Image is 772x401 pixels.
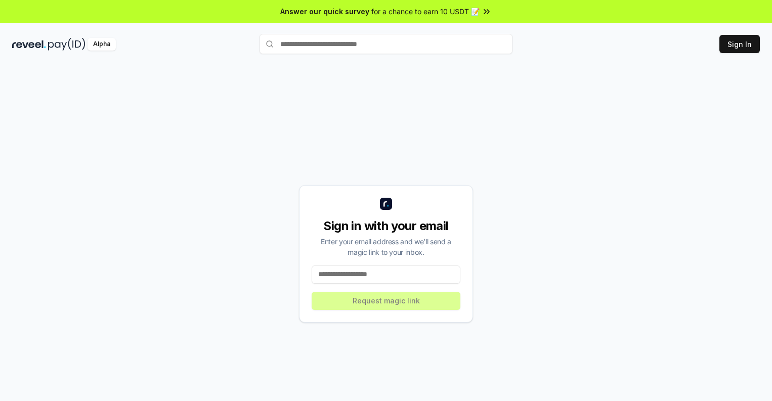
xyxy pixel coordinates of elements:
[380,198,392,210] img: logo_small
[371,6,480,17] span: for a chance to earn 10 USDT 📝
[312,236,460,257] div: Enter your email address and we’ll send a magic link to your inbox.
[12,38,46,51] img: reveel_dark
[48,38,85,51] img: pay_id
[312,218,460,234] div: Sign in with your email
[280,6,369,17] span: Answer our quick survey
[88,38,116,51] div: Alpha
[719,35,760,53] button: Sign In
